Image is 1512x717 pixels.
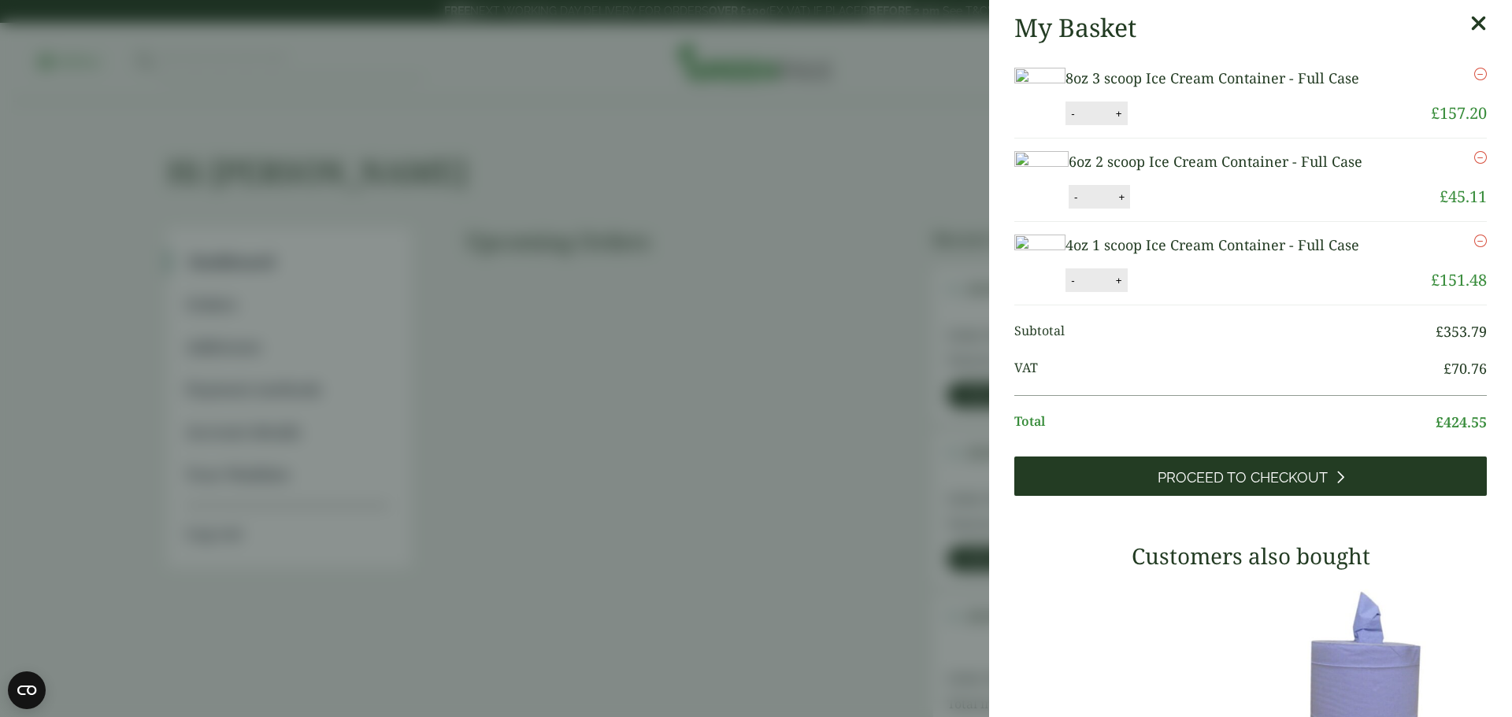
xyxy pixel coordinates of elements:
[1443,359,1451,378] span: £
[1158,469,1328,486] span: Proceed to Checkout
[1069,152,1362,171] a: 6oz 2 scoop Ice Cream Container - Full Case
[1440,186,1487,207] bdi: 45.11
[1431,102,1440,124] span: £
[1436,412,1487,431] bdi: 424.55
[1014,13,1136,43] h2: My Basket
[1069,190,1082,204] button: -
[1014,456,1487,496] a: Proceed to Checkout
[1431,269,1487,290] bdi: 151.48
[8,671,46,709] button: Open CMP widget
[1014,543,1487,570] h3: Customers also bought
[1065,235,1359,254] a: 4oz 1 scoop Ice Cream Container - Full Case
[1111,274,1127,287] button: +
[1014,412,1436,433] span: Total
[1431,269,1440,290] span: £
[1443,359,1487,378] bdi: 70.76
[1436,412,1443,431] span: £
[1436,322,1487,341] bdi: 353.79
[1066,274,1079,287] button: -
[1474,151,1487,164] a: Remove this item
[1474,68,1487,80] a: Remove this item
[1474,235,1487,247] a: Remove this item
[1065,68,1359,87] a: 8oz 3 scoop Ice Cream Container - Full Case
[1014,358,1443,379] span: VAT
[1066,107,1079,120] button: -
[1114,190,1129,204] button: +
[1431,102,1487,124] bdi: 157.20
[1436,322,1443,341] span: £
[1014,321,1436,342] span: Subtotal
[1440,186,1448,207] span: £
[1111,107,1127,120] button: +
